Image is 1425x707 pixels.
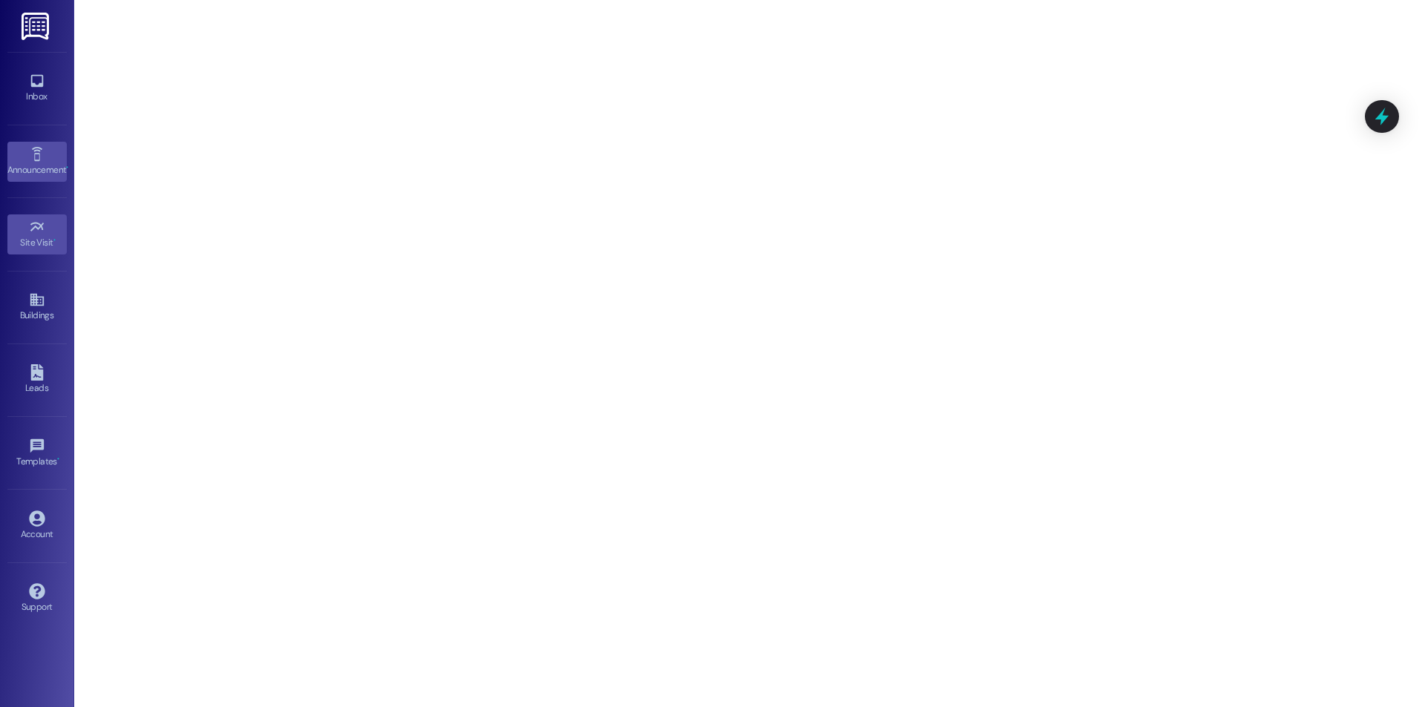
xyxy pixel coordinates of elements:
[22,13,52,40] img: ResiDesk Logo
[53,235,56,246] span: •
[7,506,67,546] a: Account
[7,287,67,327] a: Buildings
[57,454,59,464] span: •
[7,68,67,108] a: Inbox
[7,433,67,473] a: Templates •
[7,360,67,400] a: Leads
[7,214,67,254] a: Site Visit •
[7,579,67,619] a: Support
[66,162,68,173] span: •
